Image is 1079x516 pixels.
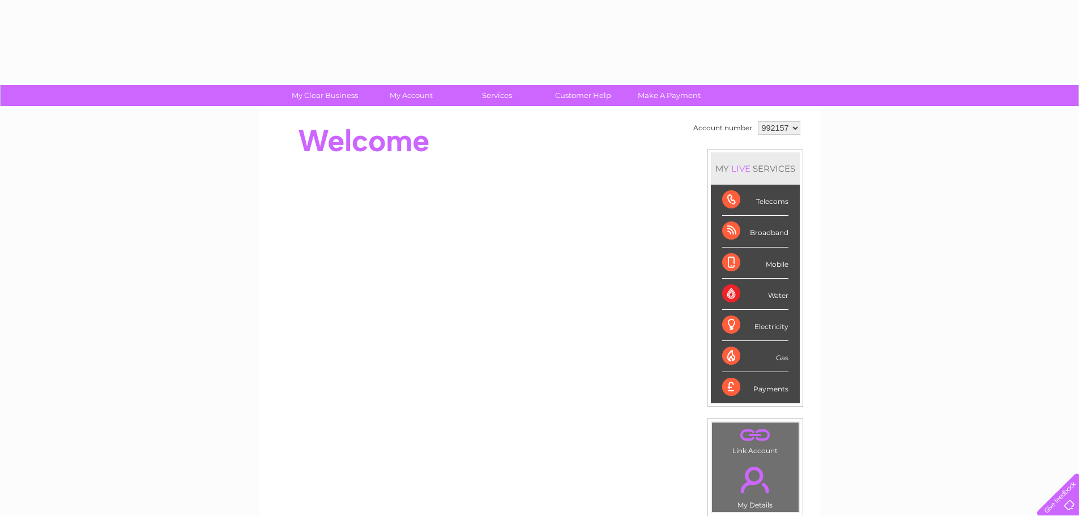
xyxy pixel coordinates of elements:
[536,85,630,106] a: Customer Help
[722,216,788,247] div: Broadband
[690,118,755,138] td: Account number
[711,422,799,458] td: Link Account
[711,457,799,513] td: My Details
[722,185,788,216] div: Telecoms
[715,460,796,500] a: .
[722,279,788,310] div: Water
[722,372,788,403] div: Payments
[722,310,788,341] div: Electricity
[711,152,800,185] div: MY SERVICES
[364,85,458,106] a: My Account
[715,425,796,445] a: .
[278,85,372,106] a: My Clear Business
[722,341,788,372] div: Gas
[622,85,716,106] a: Make A Payment
[450,85,544,106] a: Services
[729,163,753,174] div: LIVE
[722,248,788,279] div: Mobile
